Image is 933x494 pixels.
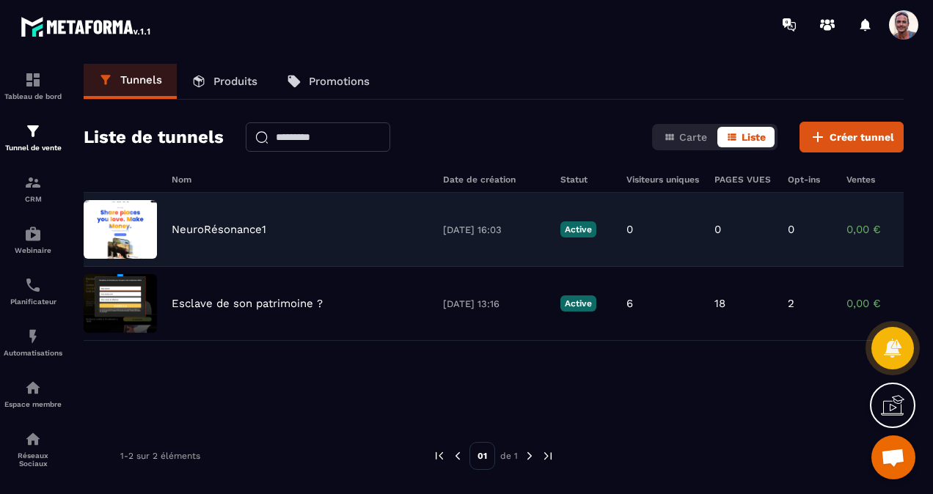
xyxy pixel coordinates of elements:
h2: Liste de tunnels [84,122,224,152]
p: Active [560,221,596,237]
p: 1-2 sur 2 éléments [120,451,200,461]
img: automations [24,379,42,397]
a: automationsautomationsEspace membre [4,368,62,419]
h6: Nom [172,174,428,185]
a: Promotions [272,64,384,99]
p: 0 [626,223,633,236]
h6: Date de création [443,174,546,185]
img: prev [433,449,446,462]
img: logo [21,13,153,40]
img: image [84,200,157,259]
img: automations [24,225,42,243]
p: Promotions [309,75,370,88]
p: Active [560,295,596,311]
a: Produits [177,64,272,99]
a: automationsautomationsAutomatisations [4,317,62,368]
img: prev [451,449,464,462]
p: de 1 [500,450,518,462]
p: 0 [714,223,721,236]
p: 0,00 € [846,223,920,236]
p: Tableau de bord [4,92,62,100]
p: Automatisations [4,349,62,357]
p: Webinaire [4,246,62,254]
p: 18 [714,297,725,310]
h6: Opt-ins [788,174,832,185]
h6: Visiteurs uniques [626,174,700,185]
p: Réseaux Sociaux [4,451,62,468]
a: formationformationTunnel de vente [4,111,62,163]
p: 6 [626,297,633,310]
p: Tunnels [120,73,162,86]
h6: Ventes [846,174,920,185]
p: Produits [213,75,257,88]
p: [DATE] 16:03 [443,224,546,235]
p: Espace membre [4,400,62,408]
img: image [84,274,157,333]
p: [DATE] 13:16 [443,298,546,309]
img: next [541,449,555,462]
p: 01 [469,442,495,470]
a: schedulerschedulerPlanificateur [4,265,62,317]
img: social-network [24,430,42,448]
span: Carte [679,131,707,143]
a: formationformationCRM [4,163,62,214]
p: NeuroRésonance1 [172,223,266,236]
img: formation [24,174,42,191]
img: scheduler [24,276,42,294]
button: Liste [717,127,775,147]
span: Créer tunnel [830,130,894,144]
p: Tunnel de vente [4,144,62,152]
a: automationsautomationsWebinaire [4,214,62,265]
a: social-networksocial-networkRéseaux Sociaux [4,419,62,479]
img: formation [24,122,42,140]
span: Liste [742,131,766,143]
h6: PAGES VUES [714,174,773,185]
p: Planificateur [4,298,62,306]
button: Carte [655,127,716,147]
p: 0 [788,223,794,236]
p: CRM [4,195,62,203]
a: Tunnels [84,64,177,99]
img: automations [24,328,42,345]
button: Créer tunnel [800,122,904,152]
a: Ouvrir le chat [871,435,915,479]
p: Esclave de son patrimoine ? [172,297,323,310]
h6: Statut [560,174,612,185]
img: next [523,449,536,462]
a: formationformationTableau de bord [4,60,62,111]
p: 0,00 € [846,297,920,310]
p: 2 [788,297,794,310]
img: formation [24,71,42,89]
